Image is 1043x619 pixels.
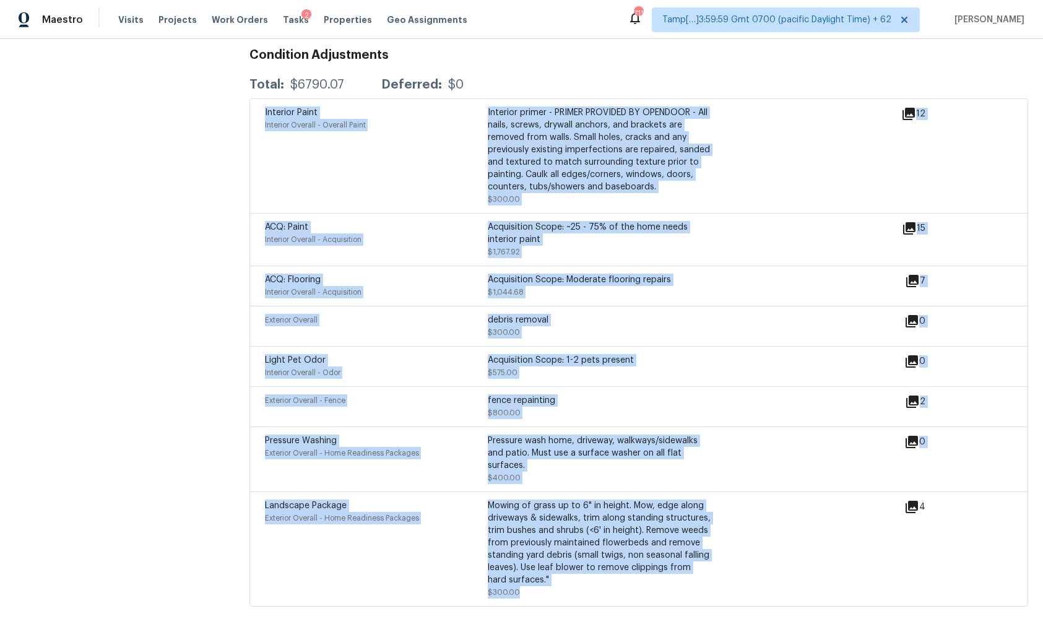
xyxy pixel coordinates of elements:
[488,221,711,246] div: Acquisition Scope: ~25 - 75% of the home needs interior paint
[290,79,344,91] div: $6790.07
[212,14,268,26] span: Work Orders
[904,435,965,449] div: 0
[488,409,521,417] span: $800.00
[265,275,321,284] span: ACQ: Flooring
[301,9,311,22] div: 2
[265,236,361,243] span: Interior Overall - Acquisition
[265,121,366,129] span: Interior Overall - Overall Paint
[488,329,520,336] span: $300.00
[488,500,711,586] div: Mowing of grass up to 6" in height. Mow, edge along driveways & sidewalks, trim along standing st...
[387,14,467,26] span: Geo Assignments
[448,79,464,91] div: $0
[488,589,520,596] span: $300.00
[634,7,643,20] div: 711
[265,514,419,522] span: Exterior Overall - Home Readiness Packages
[324,14,372,26] span: Properties
[265,316,318,324] span: Exterior Overall
[118,14,144,26] span: Visits
[265,449,419,457] span: Exterior Overall - Home Readiness Packages
[265,356,326,365] span: Light Pet Odor
[42,14,83,26] span: Maestro
[905,394,965,409] div: 2
[265,223,308,232] span: ACQ: Paint
[902,221,965,236] div: 15
[488,369,517,376] span: $575.00
[488,354,711,366] div: Acquisition Scope: 1-2 pets present
[381,79,442,91] div: Deferred:
[488,288,524,296] span: $1,044.68
[488,474,521,482] span: $400.00
[904,354,965,369] div: 0
[488,106,711,193] div: Interior primer - PRIMER PROVIDED BY OPENDOOR - All nails, screws, drywall anchors, and brackets ...
[265,397,345,404] span: Exterior Overall - Fence
[901,106,965,121] div: 12
[265,436,337,445] span: Pressure Washing
[283,15,309,24] span: Tasks
[950,14,1024,26] span: [PERSON_NAME]
[488,196,520,203] span: $300.00
[265,501,347,510] span: Landscape Package
[488,274,711,286] div: Acquisition Scope: Moderate flooring repairs
[905,274,965,288] div: 7
[904,500,965,514] div: 4
[488,248,520,256] span: $1,767.92
[265,108,318,117] span: Interior Paint
[249,79,284,91] div: Total:
[488,314,711,326] div: debris removal
[488,435,711,472] div: Pressure wash home, driveway, walkways/sidewalks and patio. Must use a surface washer on all flat...
[904,314,965,329] div: 0
[265,288,361,296] span: Interior Overall - Acquisition
[488,394,711,407] div: fence repainting
[158,14,197,26] span: Projects
[249,49,1028,61] h3: Condition Adjustments
[265,369,340,376] span: Interior Overall - Odor
[662,14,891,26] span: Tamp[…]3:59:59 Gmt 0700 (pacific Daylight Time) + 62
